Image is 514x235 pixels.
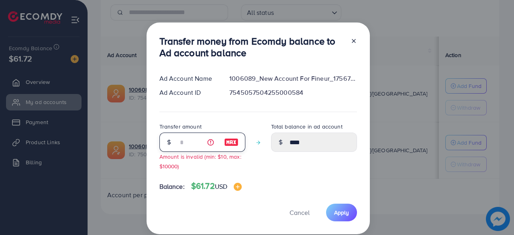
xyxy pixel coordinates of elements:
img: image [224,137,239,147]
label: Total balance in ad account [271,123,343,131]
span: Balance: [159,182,185,191]
h4: $61.72 [191,181,242,191]
div: Ad Account Name [153,74,223,83]
div: 7545057504255000584 [223,88,363,97]
span: Cancel [290,208,310,217]
span: USD [215,182,227,191]
img: image [234,183,242,191]
div: Ad Account ID [153,88,223,97]
button: Apply [326,204,357,221]
button: Cancel [279,204,320,221]
span: Apply [334,208,349,217]
div: 1006089_New Account For Fineur_1756720766830 [223,74,363,83]
small: Amount is invalid (min: $10, max: $10000) [159,153,241,170]
label: Transfer amount [159,123,202,131]
h3: Transfer money from Ecomdy balance to Ad account balance [159,35,344,59]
